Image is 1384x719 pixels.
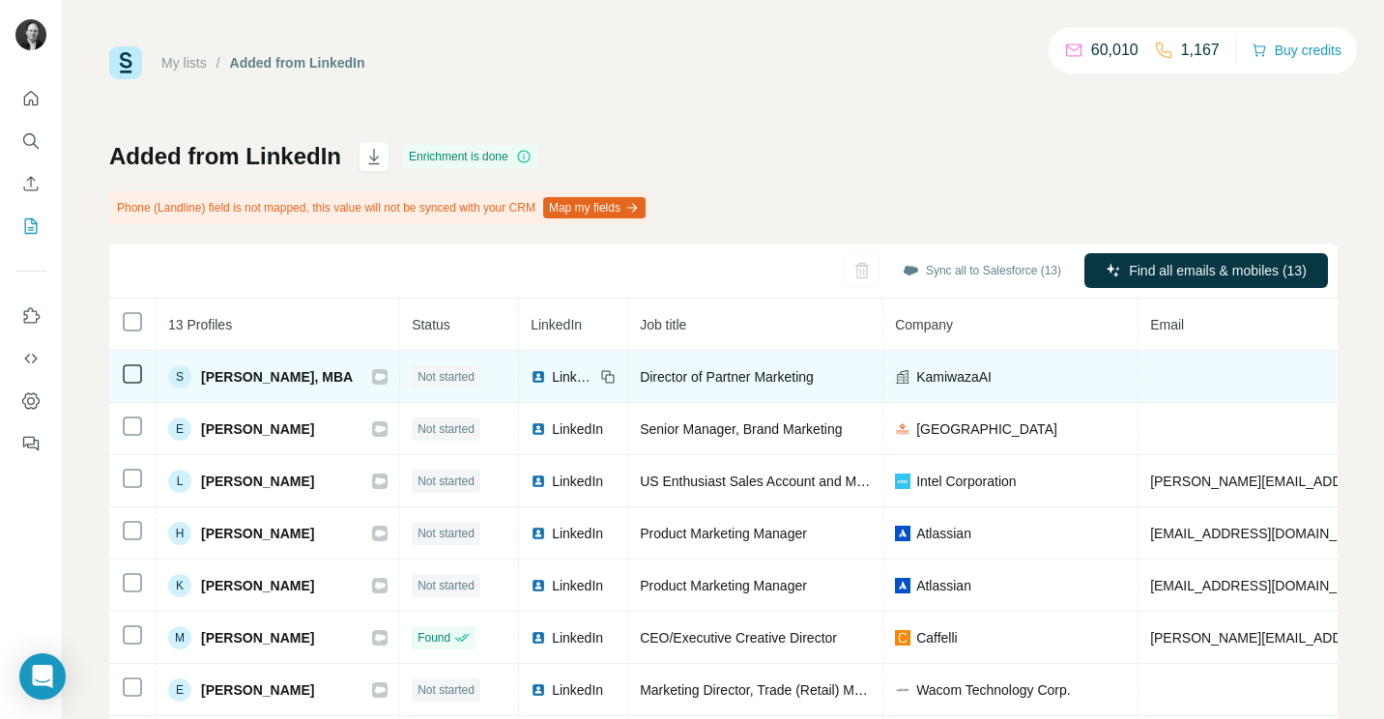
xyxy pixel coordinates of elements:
span: LinkedIn [552,367,594,387]
button: Quick start [15,81,46,116]
button: My lists [15,209,46,244]
span: [PERSON_NAME] [201,472,314,491]
span: 13 Profiles [168,317,232,332]
span: LinkedIn [552,419,603,439]
img: LinkedIn logo [531,630,546,646]
div: E [168,678,191,702]
button: Find all emails & mobiles (13) [1084,253,1328,288]
span: Director of Partner Marketing [640,369,814,385]
button: Dashboard [15,384,46,418]
div: M [168,626,191,649]
span: Status [412,317,450,332]
span: Product Marketing Manager [640,526,807,541]
span: Not started [418,368,475,386]
span: Not started [418,577,475,594]
span: Find all emails & mobiles (13) [1129,261,1307,280]
button: Use Surfe API [15,341,46,376]
span: [PERSON_NAME] [201,419,314,439]
span: Product Marketing Manager [640,578,807,593]
div: S [168,365,191,388]
img: LinkedIn logo [531,682,546,698]
span: Senior Manager, Brand Marketing [640,421,842,437]
div: Phone (Landline) field is not mapped, this value will not be synced with your CRM [109,191,649,224]
span: [EMAIL_ADDRESS][DOMAIN_NAME] [1150,578,1379,593]
span: [PERSON_NAME] [201,628,314,647]
span: [PERSON_NAME] [201,576,314,595]
span: [PERSON_NAME] [201,680,314,700]
span: [EMAIL_ADDRESS][DOMAIN_NAME] [1150,526,1379,541]
span: Wacom Technology Corp. [916,680,1071,700]
img: company-logo [895,526,910,541]
img: company-logo [895,630,910,646]
li: / [216,53,220,72]
img: Surfe Logo [109,46,142,79]
span: CEO/Executive Creative Director [640,630,837,646]
img: company-logo [895,578,910,593]
span: Intel Corporation [916,472,1017,491]
button: Map my fields [543,197,646,218]
span: Not started [418,420,475,438]
span: Email [1150,317,1184,332]
img: LinkedIn logo [531,578,546,593]
div: Open Intercom Messenger [19,653,66,700]
span: LinkedIn [552,472,603,491]
button: Use Surfe on LinkedIn [15,299,46,333]
p: 60,010 [1091,39,1139,62]
span: Atlassian [916,576,971,595]
span: Not started [418,473,475,490]
span: Company [895,317,953,332]
button: Search [15,124,46,158]
span: LinkedIn [552,576,603,595]
div: Enrichment is done [403,145,537,168]
span: Job title [640,317,686,332]
div: K [168,574,191,597]
span: US Enthusiast Sales Account and Marketing Manager [640,474,962,489]
span: Not started [418,681,475,699]
span: LinkedIn [552,628,603,647]
span: Marketing Director, Trade (Retail) Marketing & ISV Partners [640,682,995,698]
span: Caffelli [916,628,958,647]
span: [PERSON_NAME] [201,524,314,543]
div: L [168,470,191,493]
button: Sync all to Salesforce (13) [889,256,1075,285]
span: Found [418,629,450,647]
img: company-logo [895,421,910,437]
span: LinkedIn [552,680,603,700]
img: Avatar [15,19,46,50]
span: Atlassian [916,524,971,543]
span: LinkedIn [531,317,582,332]
button: Buy credits [1252,37,1341,64]
button: Enrich CSV [15,166,46,201]
img: LinkedIn logo [531,526,546,541]
p: 1,167 [1181,39,1220,62]
a: My lists [161,55,207,71]
span: [PERSON_NAME], MBA [201,367,353,387]
button: Feedback [15,426,46,461]
img: LinkedIn logo [531,369,546,385]
div: E [168,417,191,441]
img: company-logo [895,474,910,489]
div: H [168,522,191,545]
span: [GEOGRAPHIC_DATA] [916,419,1057,439]
img: LinkedIn logo [531,421,546,437]
img: company-logo [895,682,910,698]
img: LinkedIn logo [531,474,546,489]
span: Not started [418,525,475,542]
div: Added from LinkedIn [230,53,365,72]
h1: Added from LinkedIn [109,141,341,172]
span: LinkedIn [552,524,603,543]
span: KamiwazaAI [916,367,992,387]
